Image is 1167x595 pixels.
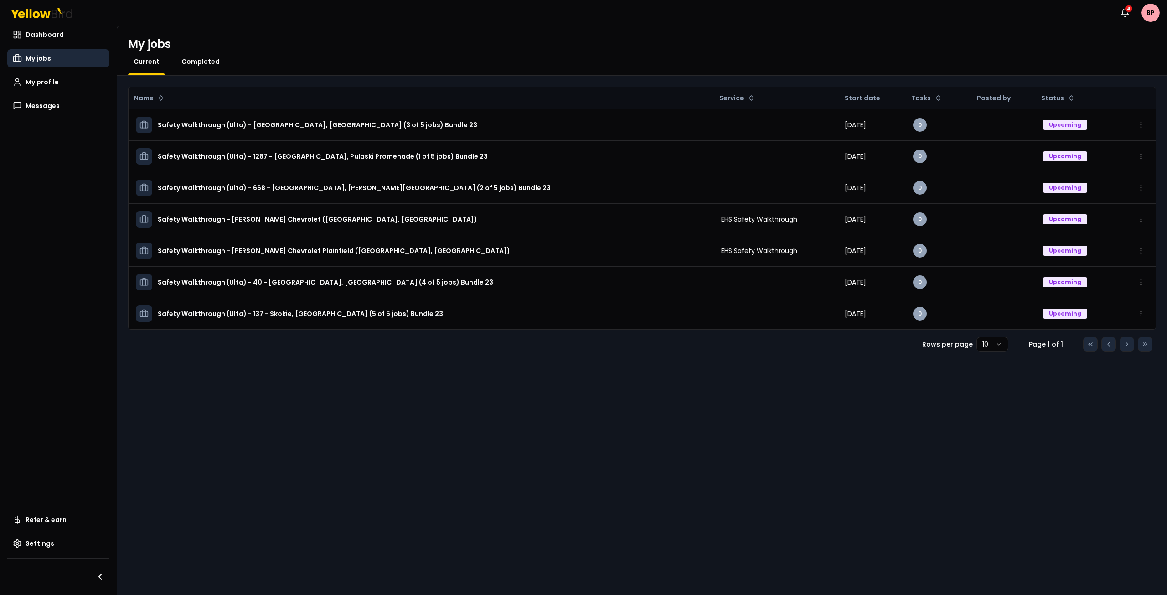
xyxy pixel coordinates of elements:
div: 0 [913,118,927,132]
button: Service [716,91,759,105]
span: Refer & earn [26,515,67,524]
p: Rows per page [922,340,973,349]
span: Messages [26,101,60,110]
button: Tasks [908,91,945,105]
h3: Safety Walkthrough - [PERSON_NAME] Chevrolet ([GEOGRAPHIC_DATA], [GEOGRAPHIC_DATA]) [158,211,477,228]
h3: Safety Walkthrough - [PERSON_NAME] Chevrolet Plainfield ([GEOGRAPHIC_DATA], [GEOGRAPHIC_DATA]) [158,243,510,259]
a: Refer & earn [7,511,109,529]
span: My jobs [26,54,51,63]
span: Tasks [911,93,931,103]
div: Upcoming [1043,277,1087,287]
span: [DATE] [845,246,866,255]
a: Settings [7,534,109,553]
span: [DATE] [845,309,866,318]
span: My profile [26,78,59,87]
h1: My jobs [128,37,171,52]
a: Messages [7,97,109,115]
span: Service [719,93,744,103]
a: Dashboard [7,26,109,44]
span: Settings [26,539,54,548]
a: My jobs [7,49,109,67]
span: Completed [181,57,220,66]
span: [DATE] [845,215,866,224]
button: 4 [1116,4,1134,22]
span: [DATE] [845,183,866,192]
button: Status [1038,91,1079,105]
h3: Safety Walkthrough (Ulta) - 668 - [GEOGRAPHIC_DATA], [PERSON_NAME][GEOGRAPHIC_DATA] (2 of 5 jobs)... [158,180,551,196]
div: Upcoming [1043,309,1087,319]
div: Page 1 of 1 [1023,340,1069,349]
h3: Safety Walkthrough (Ulta) - 40 - [GEOGRAPHIC_DATA], [GEOGRAPHIC_DATA] (4 of 5 jobs) Bundle 23 [158,274,493,290]
span: [DATE] [845,152,866,161]
span: Name [134,93,154,103]
span: Status [1041,93,1064,103]
div: 0 [913,307,927,321]
div: 0 [913,275,927,289]
span: Current [134,57,160,66]
a: Current [128,57,165,66]
span: [DATE] [845,278,866,287]
a: My profile [7,73,109,91]
span: EHS Safety Walkthrough [721,246,797,255]
span: [DATE] [845,120,866,129]
div: Upcoming [1043,151,1087,161]
span: Dashboard [26,30,64,39]
div: Upcoming [1043,246,1087,256]
a: Completed [176,57,225,66]
div: 0 [913,244,927,258]
button: Name [130,91,168,105]
th: Posted by [970,87,1035,109]
span: BP [1141,4,1160,22]
div: 0 [913,150,927,163]
div: Upcoming [1043,214,1087,224]
span: EHS Safety Walkthrough [721,215,797,224]
h3: Safety Walkthrough (Ulta) - 1287 - [GEOGRAPHIC_DATA], Pulaski Promenade (1 of 5 jobs) Bundle 23 [158,148,488,165]
h3: Safety Walkthrough (Ulta) - [GEOGRAPHIC_DATA], [GEOGRAPHIC_DATA] (3 of 5 jobs) Bundle 23 [158,117,477,133]
div: Upcoming [1043,183,1087,193]
th: Start date [837,87,906,109]
div: 0 [913,212,927,226]
div: Upcoming [1043,120,1087,130]
h3: Safety Walkthrough (Ulta) - 137 - Skokie, [GEOGRAPHIC_DATA] (5 of 5 jobs) Bundle 23 [158,305,443,322]
div: 4 [1124,5,1133,13]
div: 0 [913,181,927,195]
